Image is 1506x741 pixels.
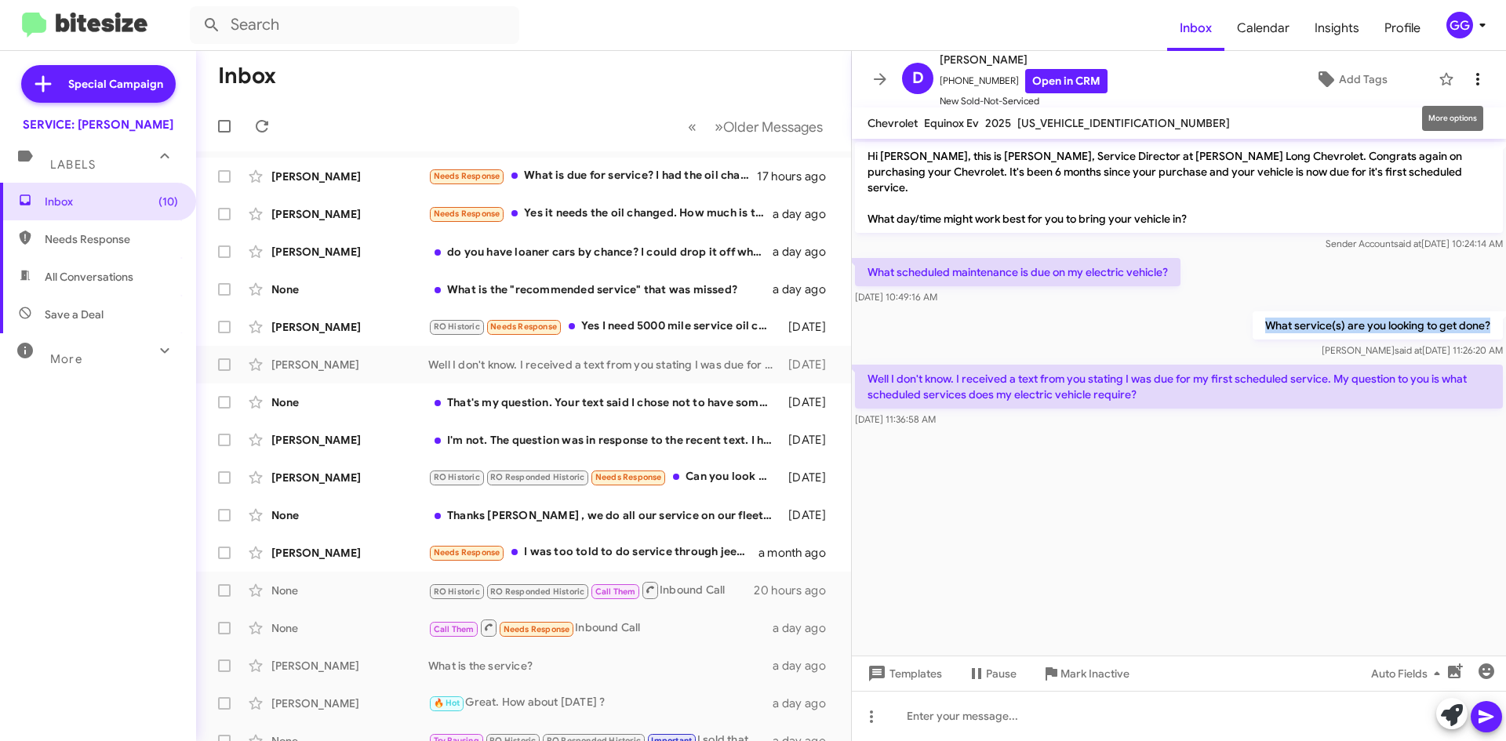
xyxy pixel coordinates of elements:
[1359,659,1459,688] button: Auto Fields
[271,658,428,674] div: [PERSON_NAME]
[428,694,773,712] div: Great. How about [DATE] ?
[773,244,838,260] div: a day ago
[428,394,780,410] div: That's my question. Your text said I chose not to have something done and I am asking you what th...
[490,472,584,482] span: RO Responded Historic
[1017,116,1230,130] span: [US_VEHICLE_IDENTIFICATION_NUMBER]
[50,352,82,366] span: More
[855,291,937,303] span: [DATE] 10:49:16 AM
[1372,5,1433,51] a: Profile
[21,65,176,103] a: Special Campaign
[428,618,773,637] div: Inbound Call
[490,587,584,597] span: RO Responded Historic
[679,111,832,143] nav: Page navigation example
[924,116,979,130] span: Equinox Ev
[780,507,838,523] div: [DATE]
[428,282,773,297] div: What is the "recommended service" that was missed?
[705,111,832,143] button: Next
[868,116,918,130] span: Chevrolet
[45,269,133,285] span: All Conversations
[428,468,780,486] div: Can you look at my carfax and see what services I skipped for my 60k and get me an estimate and l...
[1167,5,1224,51] a: Inbox
[1025,69,1108,93] a: Open in CRM
[773,658,838,674] div: a day ago
[1395,344,1422,356] span: said at
[68,76,163,92] span: Special Campaign
[780,394,838,410] div: [DATE]
[855,413,936,425] span: [DATE] 11:36:58 AM
[1433,12,1489,38] button: GG
[428,658,773,674] div: What is the service?
[271,206,428,222] div: [PERSON_NAME]
[912,66,924,91] span: D
[758,545,838,561] div: a month ago
[428,205,773,223] div: Yes it needs the oil changed. How much is the oil change?
[190,6,519,44] input: Search
[271,282,428,297] div: None
[271,432,428,448] div: [PERSON_NAME]
[595,472,662,482] span: Needs Response
[271,244,428,260] div: [PERSON_NAME]
[158,194,178,209] span: (10)
[864,659,942,688] span: Templates
[1270,65,1431,93] button: Add Tags
[1060,659,1129,688] span: Mark Inactive
[434,624,475,634] span: Call Them
[855,258,1180,286] p: What scheduled maintenance is due on my electric vehicle?
[780,319,838,335] div: [DATE]
[1224,5,1302,51] a: Calendar
[855,142,1503,233] p: Hi [PERSON_NAME], this is [PERSON_NAME], Service Director at [PERSON_NAME] Long Chevrolet. Congra...
[595,587,636,597] span: Call Them
[428,543,758,561] div: I was too told to do service through jeep dealer ... at least until warranty factory warranty exp...
[45,307,104,322] span: Save a Deal
[428,580,754,600] div: Inbound Call
[773,206,838,222] div: a day ago
[428,357,780,372] div: Well I don't know. I received a text from you stating I was due for my first scheduled service. M...
[428,507,780,523] div: Thanks [PERSON_NAME] , we do all our service on our fleet card
[985,116,1011,130] span: 2025
[428,318,780,336] div: Yes I need 5000 mile service oil change and radiator flush.
[780,432,838,448] div: [DATE]
[754,583,838,598] div: 20 hours ago
[271,620,428,636] div: None
[434,321,480,332] span: RO Historic
[271,357,428,372] div: [PERSON_NAME]
[1326,238,1503,249] span: Sender Account [DATE] 10:24:14 AM
[434,472,480,482] span: RO Historic
[773,620,838,636] div: a day ago
[434,587,480,597] span: RO Historic
[1302,5,1372,51] span: Insights
[773,696,838,711] div: a day ago
[271,169,428,184] div: [PERSON_NAME]
[434,209,500,219] span: Needs Response
[271,319,428,335] div: [PERSON_NAME]
[45,231,178,247] span: Needs Response
[1446,12,1473,38] div: GG
[773,282,838,297] div: a day ago
[757,169,838,184] div: 17 hours ago
[504,624,570,634] span: Needs Response
[1322,344,1503,356] span: [PERSON_NAME] [DATE] 11:26:20 AM
[1371,659,1446,688] span: Auto Fields
[271,507,428,523] div: None
[428,432,780,448] div: I'm not. The question was in response to the recent text. I have a Bolt. What services are required?
[780,357,838,372] div: [DATE]
[50,158,96,172] span: Labels
[218,64,276,89] h1: Inbox
[940,69,1108,93] span: [PHONE_NUMBER]
[1339,65,1388,93] span: Add Tags
[852,659,955,688] button: Templates
[1422,106,1483,131] div: More options
[428,244,773,260] div: do you have loaner cars by chance? I could drop it off when you open and come pick it up after wo...
[940,50,1108,69] span: [PERSON_NAME]
[955,659,1029,688] button: Pause
[940,93,1108,109] span: New Sold-Not-Serviced
[1394,238,1421,249] span: said at
[490,321,557,332] span: Needs Response
[434,698,460,708] span: 🔥 Hot
[855,365,1503,409] p: Well I don't know. I received a text from you stating I was due for my first scheduled service. M...
[428,167,757,185] div: What is due for service? I had the oil changed.
[780,470,838,485] div: [DATE]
